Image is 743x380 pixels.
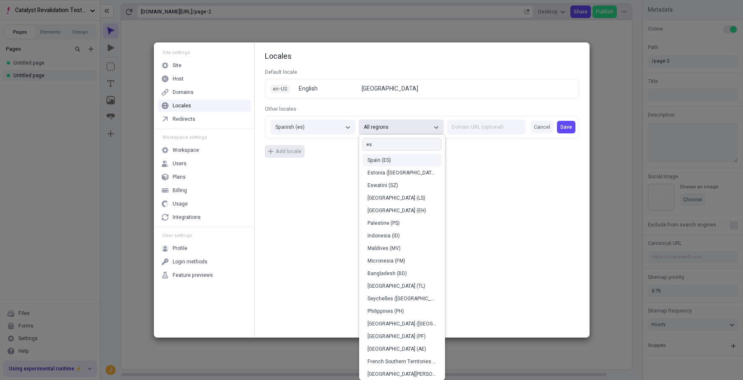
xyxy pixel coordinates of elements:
[368,232,437,239] div: Indonesia (ID)
[265,145,305,158] button: Add locale
[299,84,357,94] span: English
[362,138,442,151] input: Search for a region
[368,258,437,264] div: Micronesia (FM)
[265,69,579,75] p: Default locale
[265,51,579,62] div: Locales
[173,62,181,69] div: Site
[364,123,388,131] span: All regions
[368,157,437,164] div: Spain (ES)
[362,84,419,94] span: [GEOGRAPHIC_DATA]
[173,187,187,194] div: Billing
[368,333,437,340] div: [GEOGRAPHIC_DATA] (PF)
[173,75,184,82] div: Host
[368,182,437,189] div: Eswatini (SZ)
[173,200,188,207] div: Usage
[276,148,301,155] span: Add locale
[158,49,251,56] div: Site settings
[275,123,305,131] span: Spanish (es)
[368,283,437,289] div: [GEOGRAPHIC_DATA] (TL)
[173,245,187,252] div: Profile
[368,169,437,176] div: Estonia ([GEOGRAPHIC_DATA])
[173,174,186,180] div: Plans
[368,371,437,377] div: [GEOGRAPHIC_DATA][PERSON_NAME] (VC)
[368,295,437,302] div: Seychelles ([GEOGRAPHIC_DATA])
[368,270,437,277] div: Bangladesh (BD)
[560,124,572,130] span: Save
[173,160,186,167] div: Users
[173,272,213,278] div: Feature previews
[173,214,201,221] div: Integrations
[173,116,195,122] div: Redirects
[368,308,437,315] div: Philippines (PH)
[173,147,199,154] div: Workspace
[273,86,287,92] div: en-US
[368,320,437,327] div: [GEOGRAPHIC_DATA] ([GEOGRAPHIC_DATA])
[158,134,251,141] div: Workspace settings
[359,120,444,135] button: All regions
[368,220,437,226] div: Palestine (PS)
[368,207,437,214] div: [GEOGRAPHIC_DATA] (EH)
[173,89,194,96] div: Domains
[368,245,437,252] div: Maldives (MV)
[173,102,191,109] div: Locales
[265,106,579,112] p: Other locales
[531,121,554,133] button: Cancel
[173,258,207,265] div: Login methods
[447,120,526,135] input: Domain URL (optional)
[368,195,437,201] div: [GEOGRAPHIC_DATA] (LS)
[557,121,575,133] button: Save
[368,346,437,352] div: [GEOGRAPHIC_DATA] (AE)
[534,124,550,130] span: Cancel
[270,120,355,135] button: Spanish (es)
[368,358,437,365] div: French Southern Territories (TF)
[158,232,251,239] div: User settings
